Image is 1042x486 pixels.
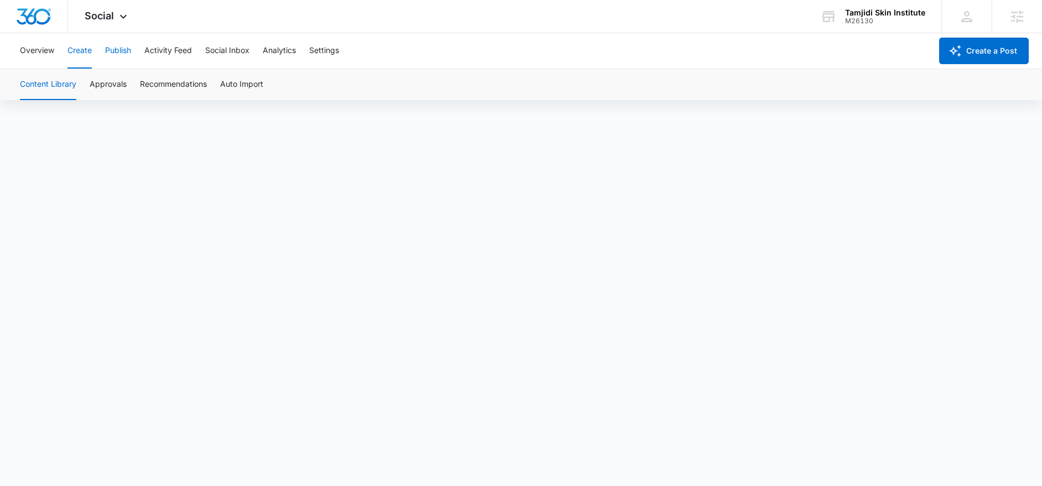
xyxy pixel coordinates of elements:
button: Overview [20,33,54,69]
button: Settings [309,33,339,69]
span: Social [85,10,114,22]
div: account name [845,8,925,17]
button: Social Inbox [205,33,249,69]
button: Content Library [20,69,76,100]
button: Recommendations [140,69,207,100]
button: Create a Post [939,38,1029,64]
button: Analytics [263,33,296,69]
button: Approvals [90,69,127,100]
button: Create [67,33,92,69]
button: Publish [105,33,131,69]
button: Activity Feed [144,33,192,69]
button: Auto Import [220,69,263,100]
div: account id [845,17,925,25]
